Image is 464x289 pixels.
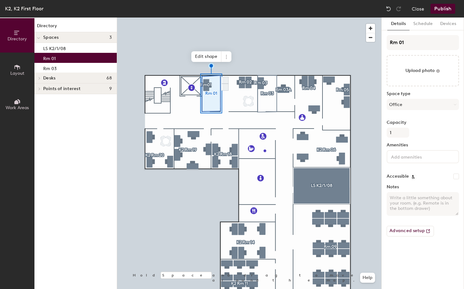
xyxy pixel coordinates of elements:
[43,86,80,91] span: Points of interest
[387,55,459,86] button: Upload photo
[43,54,56,61] p: Rm 01
[360,273,375,283] button: Help
[436,18,460,30] button: Devices
[8,36,27,42] span: Directory
[387,91,459,96] label: Space type
[109,86,112,91] span: 9
[395,6,402,12] img: Redo
[387,226,434,236] button: Advanced setup
[387,143,459,148] label: Amenities
[385,6,392,12] img: Undo
[410,18,436,30] button: Schedule
[43,44,66,51] p: LS K2/1/08
[390,153,446,160] input: Add amenities
[43,76,55,81] span: Desks
[387,174,409,179] label: Accessible
[106,76,112,81] span: 68
[43,64,57,71] p: Rm 03
[191,51,221,62] span: Edit shape
[5,5,44,13] div: K2, K2 First Floor
[387,120,459,125] label: Capacity
[10,71,24,76] span: Layout
[430,4,455,14] button: Publish
[387,99,459,110] button: Office
[109,35,112,40] span: 3
[43,35,59,40] span: Spaces
[387,185,459,190] label: Notes
[34,23,117,32] h1: Directory
[387,18,410,30] button: Details
[412,4,424,14] button: Close
[6,105,29,110] span: Work Areas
